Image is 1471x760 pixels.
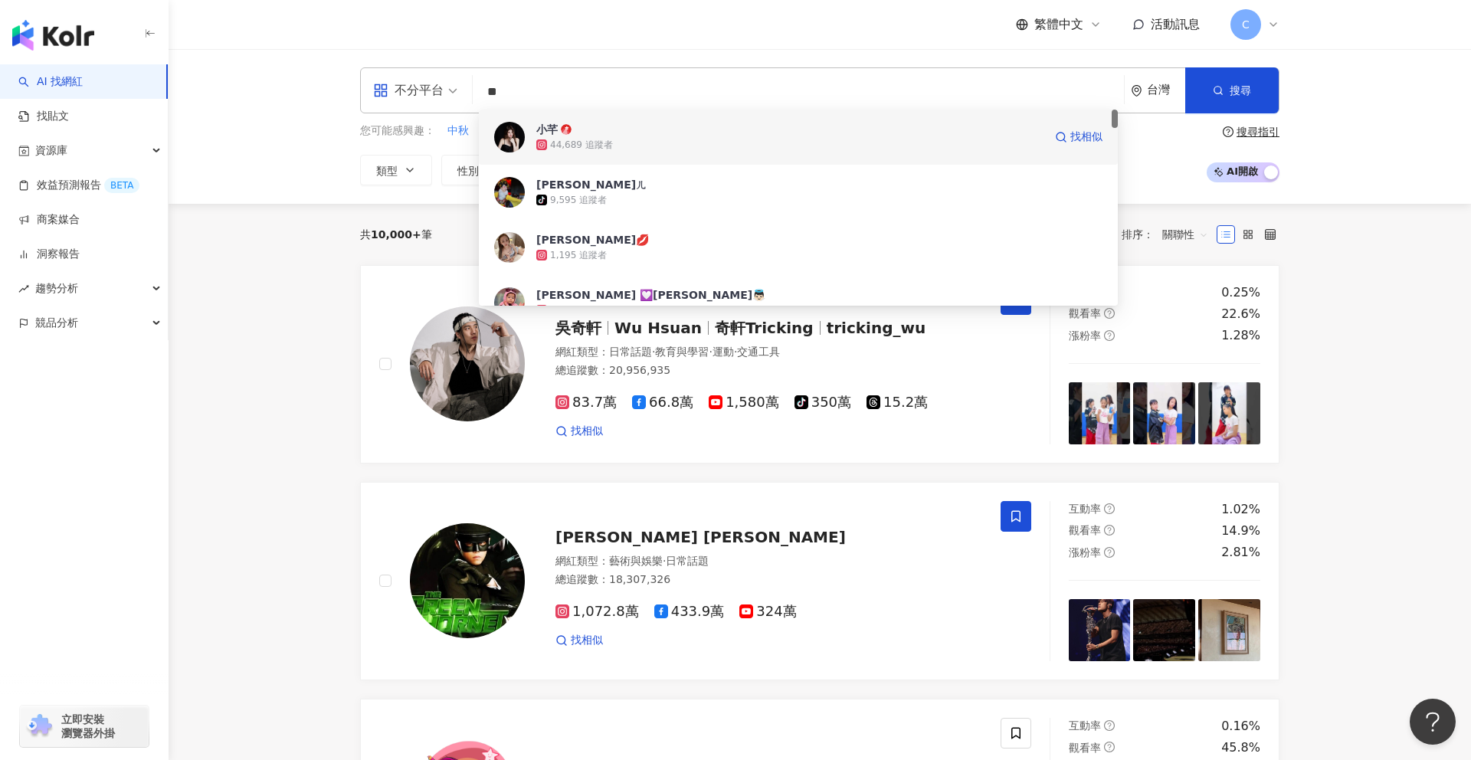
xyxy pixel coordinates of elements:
span: 運動 [713,346,734,358]
a: 商案媒合 [18,212,80,228]
iframe: Help Scout Beacon - Open [1410,699,1456,745]
span: rise [18,283,29,294]
span: question-circle [1104,720,1115,731]
span: 漲粉率 [1069,329,1101,342]
span: 66.8萬 [632,395,693,411]
span: question-circle [1104,308,1115,319]
a: 找相似 [555,633,603,648]
span: 10,000+ [371,228,421,241]
div: [PERSON_NAME]💋 [536,232,649,247]
span: question-circle [1104,503,1115,514]
div: 1.28% [1221,327,1260,344]
img: KOL Avatar [494,177,525,208]
img: KOL Avatar [410,523,525,638]
span: 資源庫 [35,133,67,168]
span: question-circle [1104,742,1115,752]
div: 44,689 追蹤者 [550,139,613,152]
span: 奇軒Tricking [715,319,814,337]
span: 433.9萬 [654,604,725,620]
a: KOL Avatar吳奇軒Wu Hsuan奇軒Trickingtricking_wu網紅類型：日常話題·教育與學習·運動·交通工具總追蹤數：20,956,93583.7萬66.8萬1,580萬3... [360,265,1279,464]
span: 1,072.8萬 [555,604,639,620]
span: 找相似 [571,424,603,439]
img: KOL Avatar [494,232,525,263]
span: Wu Hsuan [614,319,702,337]
a: searchAI 找網紅 [18,74,83,90]
span: question-circle [1104,330,1115,341]
button: 搜尋 [1185,67,1279,113]
button: 性別 [441,155,513,185]
span: 350萬 [794,395,851,411]
span: 您可能感興趣： [360,123,435,139]
img: post-image [1198,382,1260,444]
span: 搜尋 [1230,84,1251,97]
img: post-image [1133,382,1195,444]
span: C [1242,16,1250,33]
div: 總追蹤數 ： 20,956,935 [555,363,982,378]
div: 總追蹤數 ： 18,307,326 [555,572,982,588]
img: chrome extension [25,714,54,739]
span: 找相似 [1070,129,1102,145]
span: 教育與學習 [655,346,709,358]
span: question-circle [1104,547,1115,558]
img: post-image [1069,382,1131,444]
div: 台灣 [1147,84,1185,97]
div: 不分平台 [373,78,444,103]
span: tricking_wu [827,319,926,337]
span: · [709,346,712,358]
img: post-image [1069,599,1131,661]
span: 日常話題 [666,555,709,567]
span: 15.2萬 [867,395,928,411]
img: post-image [1133,599,1195,661]
a: KOL Avatar[PERSON_NAME] [PERSON_NAME]網紅類型：藝術與娛樂·日常話題總追蹤數：18,307,3261,072.8萬433.9萬324萬找相似互動率questi... [360,482,1279,680]
span: 性別 [457,165,479,177]
div: 45.8% [1221,739,1260,756]
img: KOL Avatar [410,306,525,421]
span: 觀看率 [1069,307,1101,319]
div: [PERSON_NAME]ㄦ [536,177,647,192]
span: appstore [373,83,388,98]
span: 吳奇軒 [555,319,601,337]
span: 互動率 [1069,719,1101,732]
span: 漲粉率 [1069,546,1101,559]
span: 找相似 [571,633,603,648]
div: 9,595 追蹤者 [550,194,607,207]
span: 日常話題 [609,346,652,358]
span: 中秋 [447,123,469,139]
div: 搜尋指引 [1237,126,1279,138]
img: post-image [1198,599,1260,661]
span: 關聯性 [1162,222,1208,247]
span: 立即安裝 瀏覽器外掛 [61,712,115,740]
span: 1,580萬 [709,395,779,411]
div: 1,195 追蹤者 [550,249,607,262]
a: chrome extension立即安裝 瀏覽器外掛 [20,706,149,747]
span: 互動率 [1069,503,1101,515]
a: 找相似 [1055,122,1102,152]
div: 排序： [1122,222,1217,247]
img: KOL Avatar [494,122,525,152]
span: 交通工具 [737,346,780,358]
span: · [652,346,655,358]
div: 22.6% [1221,306,1260,323]
span: 趨勢分析 [35,271,78,306]
span: [PERSON_NAME] [PERSON_NAME] [555,528,846,546]
button: 中秋 [447,123,470,139]
div: [PERSON_NAME] 💟[PERSON_NAME]👼🏻 [536,287,765,303]
span: 觀看率 [1069,524,1101,536]
span: 活動訊息 [1151,17,1200,31]
span: · [663,555,666,567]
span: 324萬 [739,604,796,620]
span: question-circle [1223,126,1233,137]
img: KOL Avatar [494,287,525,318]
div: 小芊 [536,122,558,137]
div: 1.02% [1221,501,1260,518]
div: 2.81% [1221,544,1260,561]
span: 競品分析 [35,306,78,340]
a: 找相似 [555,424,603,439]
div: 0.25% [1221,284,1260,301]
span: 藝術與娛樂 [609,555,663,567]
span: 繁體中文 [1034,16,1083,33]
span: 83.7萬 [555,395,617,411]
a: 效益預測報告BETA [18,178,139,193]
span: 類型 [376,165,398,177]
div: 3,344 追蹤者 [550,304,607,317]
